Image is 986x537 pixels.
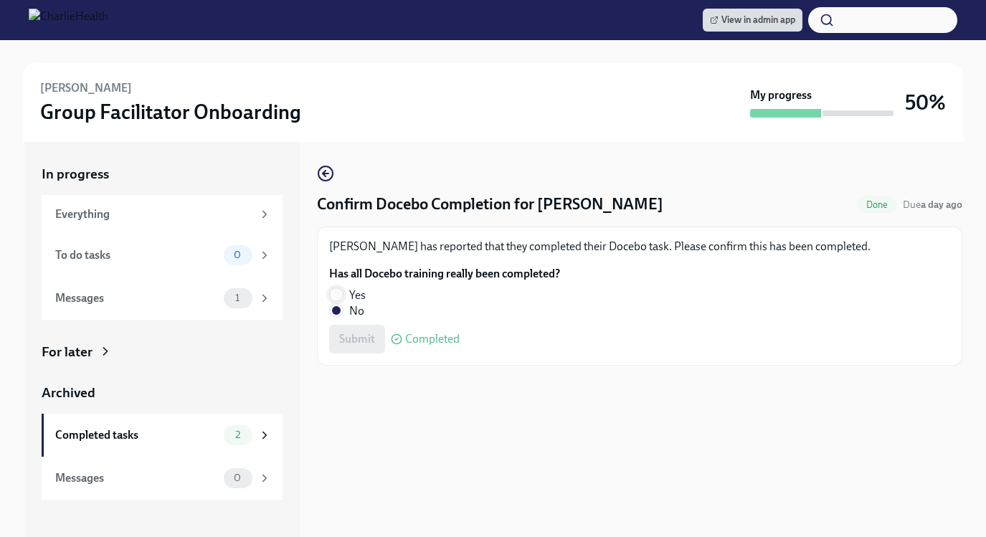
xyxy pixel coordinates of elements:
div: Messages [55,470,218,486]
strong: a day ago [921,199,962,211]
div: For later [42,343,93,361]
span: August 10th, 2025 10:00 [903,198,962,212]
a: For later [42,343,283,361]
span: 0 [225,250,250,260]
strong: My progress [750,87,812,103]
span: Yes [349,287,366,303]
h4: Confirm Docebo Completion for [PERSON_NAME] [317,194,663,215]
a: In progress [42,165,283,184]
a: View in admin app [703,9,802,32]
a: To do tasks0 [42,234,283,277]
a: Completed tasks2 [42,414,283,457]
a: Archived [42,384,283,402]
h3: Group Facilitator Onboarding [40,99,301,125]
span: Due [903,199,962,211]
div: Everything [55,206,252,222]
h3: 50% [905,90,946,115]
span: 2 [227,429,249,440]
a: Messages1 [42,277,283,320]
span: 0 [225,472,250,483]
label: Has all Docebo training really been completed? [329,266,560,282]
span: Done [858,199,897,210]
img: CharlieHealth [29,9,108,32]
p: [PERSON_NAME] has reported that they completed their Docebo task. Please confirm this has been co... [329,239,950,255]
div: Messages [55,290,218,306]
span: Completed [405,333,460,345]
div: To do tasks [55,247,218,263]
div: Completed tasks [55,427,218,443]
a: Messages0 [42,457,283,500]
h6: [PERSON_NAME] [40,80,132,96]
a: Everything [42,195,283,234]
span: 1 [227,293,248,303]
span: No [349,303,364,319]
span: View in admin app [710,13,795,27]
